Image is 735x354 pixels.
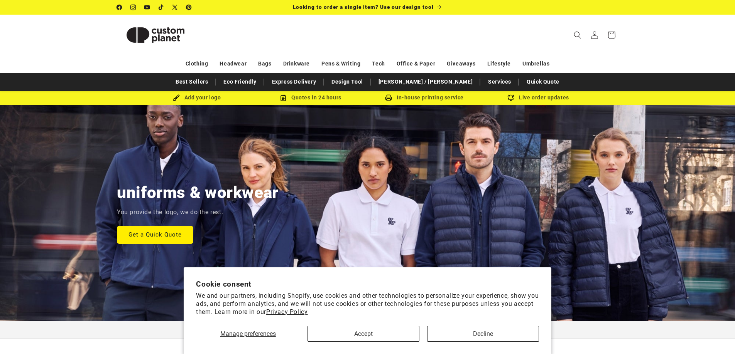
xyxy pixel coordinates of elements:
[196,280,539,289] h2: Cookie consent
[117,207,223,218] p: You provide the logo, we do the rest.
[220,75,260,89] a: Eco Friendly
[385,94,392,101] img: In-house printing
[696,317,735,354] iframe: Chat Widget
[507,94,514,101] img: Order updates
[427,326,539,342] button: Decline
[321,57,360,70] a: Pens & Writing
[397,57,435,70] a: Office & Paper
[375,75,476,89] a: [PERSON_NAME] / [PERSON_NAME]
[487,57,511,70] a: Lifestyle
[523,75,563,89] a: Quick Quote
[117,18,194,52] img: Custom Planet
[173,94,180,101] img: Brush Icon
[140,93,254,102] div: Add your logo
[447,57,475,70] a: Giveaways
[117,182,279,203] h2: uniforms & workwear
[258,57,271,70] a: Bags
[484,75,515,89] a: Services
[172,75,212,89] a: Best Sellers
[308,326,419,342] button: Accept
[220,330,276,337] span: Manage preferences
[117,225,193,243] a: Get a Quick Quote
[482,93,595,102] div: Live order updates
[328,75,367,89] a: Design Tool
[522,57,549,70] a: Umbrellas
[372,57,385,70] a: Tech
[114,15,197,55] a: Custom Planet
[254,93,368,102] div: Quotes in 24 hours
[196,292,539,316] p: We and our partners, including Shopify, use cookies and other technologies to personalize your ex...
[280,94,287,101] img: Order Updates Icon
[569,27,586,44] summary: Search
[283,57,310,70] a: Drinkware
[368,93,482,102] div: In-house printing service
[268,75,320,89] a: Express Delivery
[196,326,300,342] button: Manage preferences
[266,308,308,315] a: Privacy Policy
[293,4,434,10] span: Looking to order a single item? Use our design tool
[186,57,208,70] a: Clothing
[220,57,247,70] a: Headwear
